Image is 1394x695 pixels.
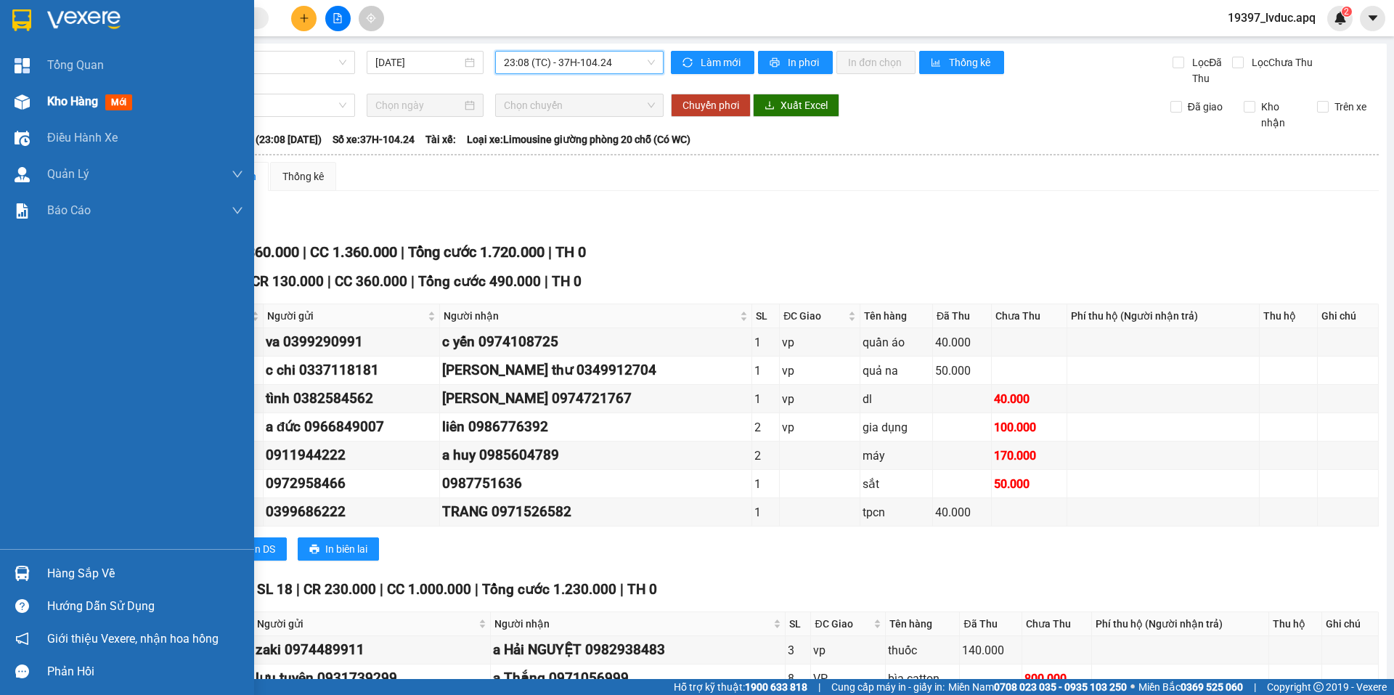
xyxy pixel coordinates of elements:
div: [PERSON_NAME] 0974721767 [442,388,749,410]
span: Trên xe [1329,99,1372,115]
div: vp [782,362,857,380]
span: | [475,581,478,598]
button: Chuyển phơi [671,94,751,117]
span: CR 130.000 [251,273,324,290]
strong: 0369 525 060 [1181,681,1243,693]
button: printerIn biên lai [298,537,379,561]
span: [GEOGRAPHIC_DATA], [GEOGRAPHIC_DATA] ↔ [GEOGRAPHIC_DATA] [26,62,134,111]
button: printerIn phơi [758,51,833,74]
div: 1 [754,475,777,493]
span: | [327,273,331,290]
th: Đã Thu [933,304,992,328]
div: a huy 0985604789 [442,444,749,466]
span: CC 360.000 [335,273,407,290]
strong: 1900 633 818 [745,681,807,693]
span: | [1254,679,1256,695]
div: 0911944222 [266,444,437,466]
span: In DS [252,541,275,557]
div: 100.000 [994,418,1064,436]
span: down [232,168,243,180]
img: warehouse-icon [15,167,30,182]
div: sắt [863,475,930,493]
img: logo-vxr [12,9,31,31]
div: vp [813,641,883,659]
span: Thống kê [949,54,992,70]
div: 50.000 [994,475,1064,493]
th: Đã Thu [960,612,1022,636]
div: c chi 0337118181 [266,359,437,381]
th: Thu hộ [1260,304,1318,328]
div: 0399686222 [266,501,437,523]
div: Hàng sắp về [47,563,243,585]
img: warehouse-icon [15,566,30,581]
img: dashboard-icon [15,58,30,73]
span: | [303,243,306,261]
span: | [411,273,415,290]
span: Tổng cước 490.000 [418,273,541,290]
span: | [620,581,624,598]
img: warehouse-icon [15,94,30,110]
span: CR 360.000 [224,243,299,261]
span: Tổng cước 1.720.000 [408,243,545,261]
span: Làm mới [701,54,743,70]
div: tình 0382584562 [266,388,437,410]
div: dl [863,390,930,408]
div: vp [782,390,857,408]
span: Xuất Excel [780,97,828,113]
div: a đức 0966849007 [266,416,437,438]
span: Chuyến: (23:08 [DATE]) [216,131,322,147]
span: sync [682,57,695,69]
div: bìa catton [888,670,957,688]
div: thuốc [888,641,957,659]
button: printerIn DS [224,537,287,561]
div: 0987751636 [442,473,749,495]
span: | [296,581,300,598]
img: solution-icon [15,203,30,219]
span: plus [299,13,309,23]
div: máy [863,447,930,465]
input: Chọn ngày [375,97,462,113]
div: tpcn [863,503,930,521]
div: 140.000 [962,641,1019,659]
span: Miền Bắc [1138,679,1243,695]
span: message [15,664,29,678]
div: 40.000 [994,390,1064,408]
div: Phản hồi [47,661,243,683]
th: Thu hộ [1269,612,1323,636]
div: va 0399290991 [266,331,437,353]
img: logo [7,78,23,150]
span: TH 0 [627,581,657,598]
span: | [548,243,552,261]
button: syncLàm mới [671,51,754,74]
div: c yến 0974108725 [442,331,749,353]
button: bar-chartThống kê [919,51,1004,74]
img: warehouse-icon [15,131,30,146]
img: icon-new-feature [1334,12,1347,25]
span: Điều hành xe [47,129,118,147]
div: 40.000 [935,503,989,521]
span: Quản Lý [47,165,89,183]
span: printer [309,544,319,556]
span: aim [366,13,376,23]
span: In phơi [788,54,821,70]
button: caret-down [1360,6,1385,31]
div: 40.000 [935,333,989,351]
span: SL 18 [257,581,293,598]
div: 3 [788,641,808,659]
div: 50.000 [935,362,989,380]
th: Phí thu hộ (Người nhận trả) [1067,304,1260,328]
span: TH 0 [555,243,586,261]
strong: CHUYỂN PHÁT NHANH AN PHÚ QUÝ [28,12,132,59]
div: 170.000 [994,447,1064,465]
span: Người gửi [267,308,425,324]
span: | [818,679,820,695]
span: down [232,205,243,216]
span: copyright [1313,682,1324,692]
div: 1 [754,390,777,408]
div: vp [782,333,857,351]
span: CC 1.360.000 [310,243,397,261]
div: [PERSON_NAME] thư 0349912704 [442,359,749,381]
div: 2 [754,418,777,436]
strong: 0708 023 035 - 0935 103 250 [994,681,1127,693]
div: a Thắng 0971056999 [493,667,783,689]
